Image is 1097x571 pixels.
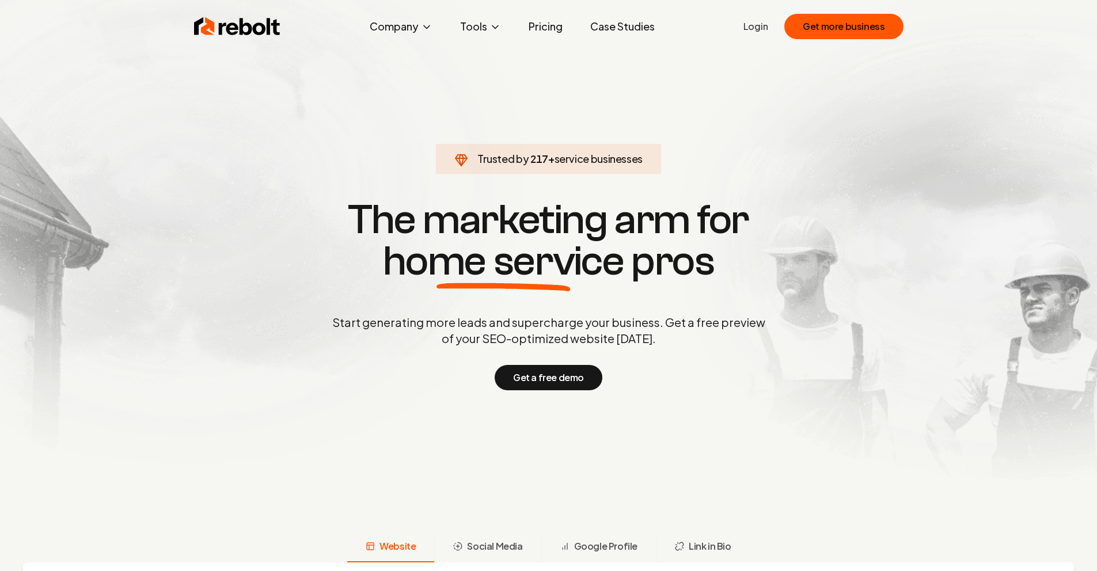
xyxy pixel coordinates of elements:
button: Social Media [434,532,541,562]
img: Rebolt Logo [194,15,280,38]
span: Link in Bio [689,539,731,553]
span: 217 [530,151,548,167]
button: Company [360,15,442,38]
span: + [548,152,555,165]
span: Website [379,539,416,553]
a: Pricing [519,15,572,38]
span: Google Profile [574,539,637,553]
a: Login [743,20,768,33]
button: Get a free demo [495,365,602,390]
button: Link in Bio [656,532,750,562]
a: Case Studies [581,15,664,38]
p: Start generating more leads and supercharge your business. Get a free preview of your SEO-optimiz... [330,314,768,347]
span: Trusted by [477,152,529,165]
button: Get more business [784,14,903,39]
h1: The marketing arm for pros [272,199,825,282]
span: home service [383,241,624,282]
span: Social Media [467,539,522,553]
span: service businesses [555,152,643,165]
button: Google Profile [541,532,656,562]
button: Website [347,532,434,562]
button: Tools [451,15,510,38]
